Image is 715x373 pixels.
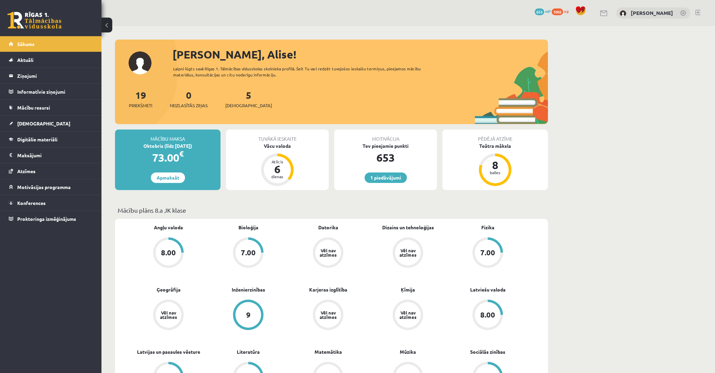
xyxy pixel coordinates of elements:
a: 8.00 [448,300,528,331]
a: Digitālie materiāli [9,132,93,147]
a: Vēl nav atzīmes [288,300,368,331]
div: Tev pieejamie punkti [334,142,437,149]
span: Konferences [17,200,46,206]
a: Bioloģija [238,224,258,231]
a: Matemātika [315,348,342,355]
a: Inženierzinības [232,286,265,293]
a: Informatīvie ziņojumi [9,84,93,99]
a: Apmaksāt [151,172,185,183]
span: Mācību resursi [17,104,50,111]
a: 653 mP [535,8,551,14]
span: [DEMOGRAPHIC_DATA] [17,120,70,126]
div: Pēdējā atzīme [442,130,548,142]
span: Priekšmeti [129,102,152,109]
a: Ķīmija [401,286,415,293]
a: 8.00 [129,237,208,269]
div: dienas [267,174,287,179]
div: 73.00 [115,149,221,166]
a: Motivācijas programma [9,179,93,195]
a: Rīgas 1. Tālmācības vidusskola [7,12,62,29]
div: Vēl nav atzīmes [319,310,338,319]
a: Vēl nav atzīmes [368,237,448,269]
a: Latviešu valoda [470,286,506,293]
a: Vēl nav atzīmes [288,237,368,269]
a: Fizika [481,224,494,231]
a: 7.00 [448,237,528,269]
a: Ziņojumi [9,68,93,84]
span: Sākums [17,41,34,47]
a: 19Priekšmeti [129,89,152,109]
span: Proktoringa izmēģinājums [17,216,76,222]
legend: Informatīvie ziņojumi [17,84,93,99]
a: Atzīmes [9,163,93,179]
div: balles [485,170,505,174]
a: Literatūra [237,348,260,355]
a: Vēl nav atzīmes [368,300,448,331]
div: Vēl nav atzīmes [398,248,417,257]
a: Datorika [318,224,338,231]
a: Sākums [9,36,93,52]
a: Mācību resursi [9,100,93,115]
div: 6 [267,164,287,174]
a: Konferences [9,195,93,211]
div: Vēl nav atzīmes [398,310,417,319]
a: Ģeogrāfija [157,286,181,293]
div: 8.00 [161,249,176,256]
a: Latvijas un pasaules vēsture [137,348,200,355]
span: € [179,149,184,159]
div: Motivācija [334,130,437,142]
div: 8.00 [480,311,495,319]
a: 9 [208,300,288,331]
legend: Maksājumi [17,147,93,163]
div: 8 [485,160,505,170]
a: 1 piedāvājumi [365,172,407,183]
div: Mācību maksa [115,130,221,142]
a: Aktuāli [9,52,93,68]
span: Motivācijas programma [17,184,71,190]
div: Tuvākā ieskaite [226,130,329,142]
img: Alise Dilevka [620,10,626,17]
a: Karjeras izglītība [309,286,347,293]
a: 5[DEMOGRAPHIC_DATA] [225,89,272,109]
div: 7.00 [480,249,495,256]
div: 653 [334,149,437,166]
div: Oktobris (līdz [DATE]) [115,142,221,149]
a: Proktoringa izmēģinājums [9,211,93,227]
a: 0Neizlasītās ziņas [170,89,208,109]
span: Aktuāli [17,57,33,63]
a: 1002 xp [552,8,572,14]
a: Vēl nav atzīmes [129,300,208,331]
legend: Ziņojumi [17,68,93,84]
a: Vācu valoda Atlicis 6 dienas [226,142,329,187]
div: Vēl nav atzīmes [159,310,178,319]
span: Neizlasītās ziņas [170,102,208,109]
span: 653 [535,8,544,15]
p: Mācību plāns 8.a JK klase [118,206,545,215]
a: [PERSON_NAME] [631,9,673,16]
a: Angļu valoda [154,224,183,231]
div: Vēl nav atzīmes [319,248,338,257]
span: mP [545,8,551,14]
div: 9 [246,311,251,319]
a: Teātra māksla 8 balles [442,142,548,187]
a: Dizains un tehnoloģijas [382,224,434,231]
a: Mūzika [400,348,416,355]
div: Laipni lūgts savā Rīgas 1. Tālmācības vidusskolas skolnieka profilā. Šeit Tu vari redzēt tuvojošo... [173,66,433,78]
div: 7.00 [241,249,256,256]
div: Vācu valoda [226,142,329,149]
a: Maksājumi [9,147,93,163]
div: [PERSON_NAME], Alise! [172,46,548,63]
div: Teātra māksla [442,142,548,149]
span: 1002 [552,8,563,15]
span: [DEMOGRAPHIC_DATA] [225,102,272,109]
span: xp [564,8,569,14]
a: Sociālās zinības [470,348,505,355]
span: Digitālie materiāli [17,136,57,142]
a: [DEMOGRAPHIC_DATA] [9,116,93,131]
span: Atzīmes [17,168,36,174]
div: Atlicis [267,160,287,164]
a: 7.00 [208,237,288,269]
